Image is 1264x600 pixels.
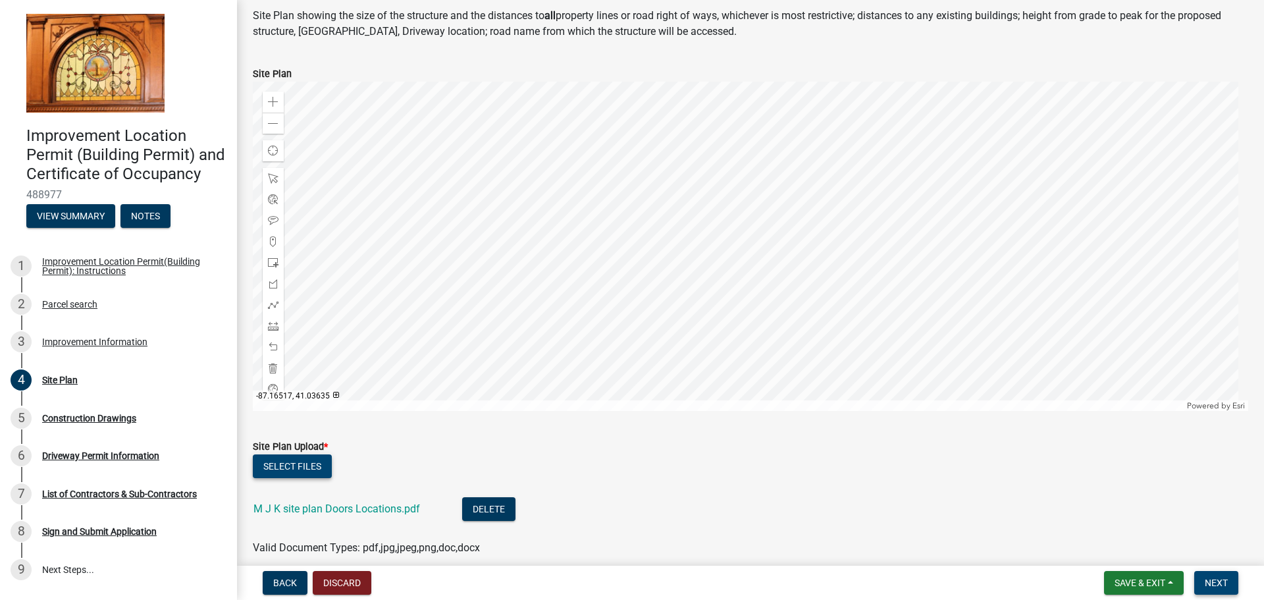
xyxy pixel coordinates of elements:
h4: Improvement Location Permit (Building Permit) and Certificate of Occupancy [26,126,226,183]
a: M J K site plan Doors Locations.pdf [253,503,420,515]
button: Next [1194,571,1238,595]
span: Valid Document Types: pdf,jpg,jpeg,png,doc,docx [253,541,480,554]
wm-modal-confirm: Notes [120,212,171,223]
div: Improvement Information [42,337,147,346]
span: 488977 [26,188,211,201]
div: Site Plan [42,375,78,385]
wm-modal-confirm: Delete Document [462,504,515,516]
span: Save & Exit [1115,578,1165,588]
div: List of Contractors & Sub-Contractors [42,489,197,499]
div: 3 [11,331,32,352]
div: Parcel search [42,300,97,309]
span: Next [1205,578,1228,588]
img: Jasper County, Indiana [26,14,165,113]
span: Back [273,578,297,588]
div: Driveway Permit Information [42,451,159,460]
div: 9 [11,559,32,580]
div: 1 [11,256,32,277]
p: Site Plan showing the size of the structure and the distances to property lines or road right of ... [253,8,1248,40]
div: 4 [11,369,32,391]
button: Notes [120,204,171,228]
wm-modal-confirm: Summary [26,212,115,223]
div: 6 [11,445,32,466]
div: 7 [11,483,32,505]
strong: all [544,9,556,22]
div: 5 [11,408,32,429]
div: Zoom out [263,113,284,134]
div: Sign and Submit Application [42,527,157,536]
button: Save & Exit [1104,571,1184,595]
div: Improvement Location Permit(Building Permit): Instructions [42,257,216,275]
label: Site Plan Upload [253,443,328,452]
div: 8 [11,521,32,542]
a: Esri [1232,401,1245,410]
div: Powered by [1184,400,1248,411]
button: Delete [462,497,515,521]
div: Construction Drawings [42,414,136,423]
button: Discard [313,571,371,595]
div: 2 [11,294,32,315]
div: Zoom in [263,92,284,113]
div: Find my location [263,140,284,161]
button: View Summary [26,204,115,228]
label: Site Plan [253,70,292,79]
button: Back [263,571,307,595]
button: Select files [253,454,332,478]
